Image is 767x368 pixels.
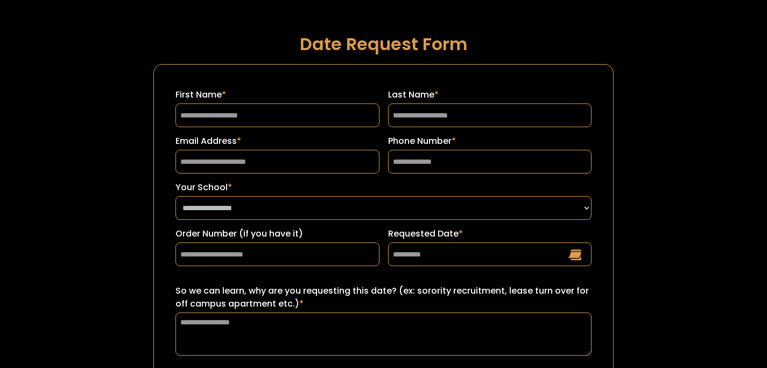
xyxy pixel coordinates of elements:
label: So we can learn, why are you requesting this date? (ex: sorority recruitment, lease turn over for... [175,284,592,310]
label: Order Number (if you have it) [175,227,379,240]
label: Last Name [388,88,592,101]
h1: Date Request Form [153,34,614,53]
label: Phone Number [388,135,592,148]
label: Your School [175,181,592,194]
label: First Name [175,88,379,101]
label: Requested Date [388,227,592,240]
label: Email Address [175,135,379,148]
